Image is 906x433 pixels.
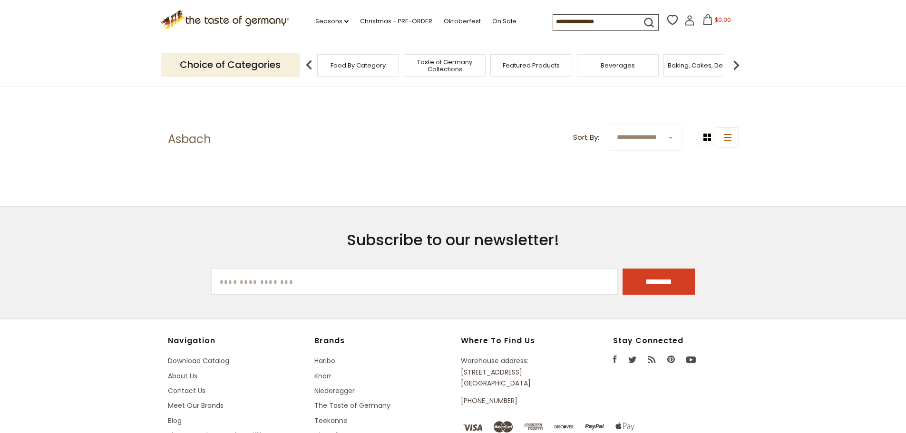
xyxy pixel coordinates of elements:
img: previous arrow [300,56,319,75]
h4: Brands [314,336,451,346]
a: Meet Our Brands [168,401,224,410]
label: Sort By: [573,132,599,144]
a: Download Catalog [168,356,229,366]
a: Niederegger [314,386,355,395]
a: Knorr [314,371,331,381]
a: Taste of Germany Collections [407,58,483,73]
span: $0.00 [715,16,731,24]
h4: Navigation [168,336,305,346]
a: About Us [168,371,197,381]
a: The Taste of Germany [314,401,390,410]
img: next arrow [727,56,746,75]
p: Warehouse address: [STREET_ADDRESS] [GEOGRAPHIC_DATA] [461,356,569,389]
a: Food By Category [331,62,386,69]
a: Beverages [601,62,635,69]
a: Contact Us [168,386,205,395]
a: Seasons [315,16,349,27]
h4: Stay Connected [613,336,739,346]
a: Christmas - PRE-ORDER [360,16,432,27]
a: Featured Products [503,62,560,69]
a: Baking, Cakes, Desserts [668,62,741,69]
p: Choice of Categories [161,53,300,77]
p: [PHONE_NUMBER] [461,395,569,406]
h4: Where to find us [461,336,569,346]
h3: Subscribe to our newsletter! [211,231,695,250]
h1: Asbach [168,132,211,146]
a: Blog [168,416,182,425]
a: Oktoberfest [444,16,481,27]
button: $0.00 [697,14,737,29]
a: On Sale [492,16,516,27]
a: Haribo [314,356,335,366]
a: Teekanne [314,416,348,425]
